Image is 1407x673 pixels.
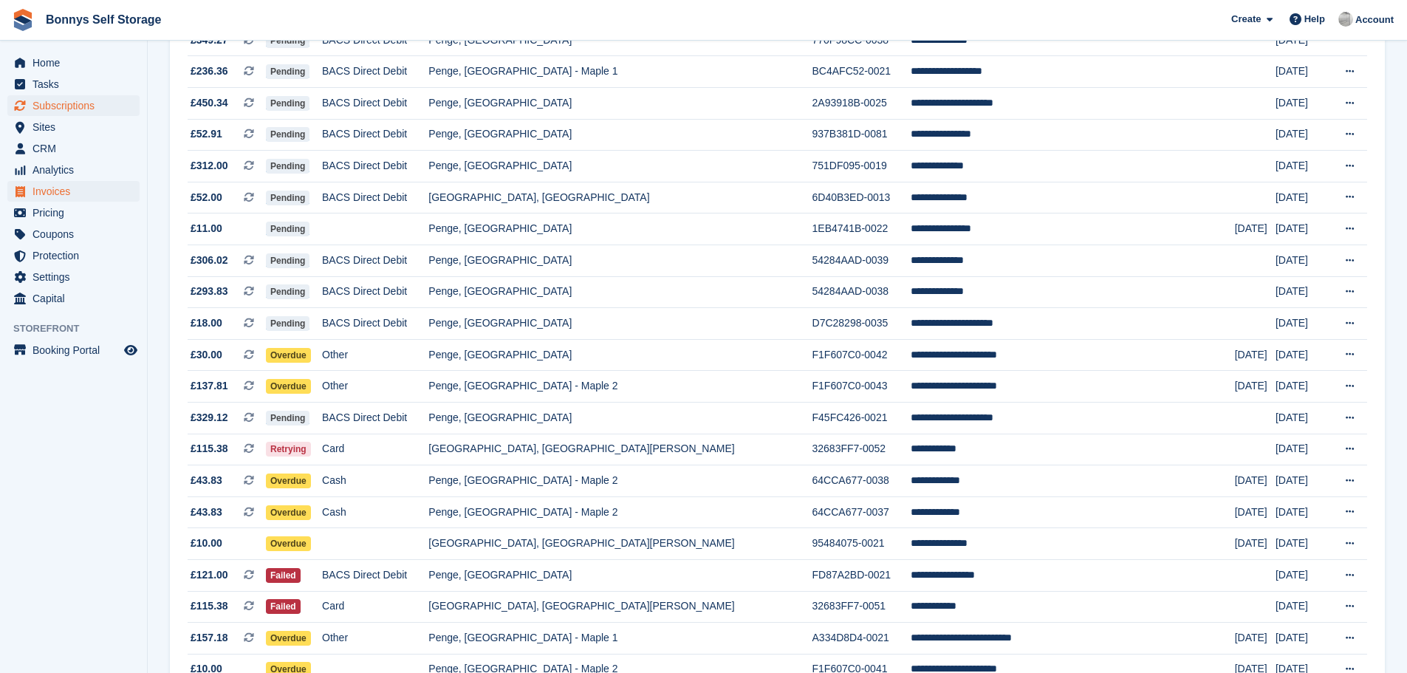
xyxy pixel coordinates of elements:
span: Create [1231,12,1261,27]
td: [DATE] [1276,371,1329,403]
span: Pending [266,253,309,268]
td: BACS Direct Debit [322,151,428,182]
td: BACS Direct Debit [322,119,428,151]
span: Pending [266,316,309,331]
td: [DATE] [1276,119,1329,151]
a: menu [7,267,140,287]
span: Pending [266,411,309,426]
a: menu [7,95,140,116]
span: Help [1304,12,1325,27]
a: menu [7,138,140,159]
td: BACS Direct Debit [322,559,428,591]
span: £293.83 [191,284,228,299]
td: 1EB4741B-0022 [812,213,911,245]
span: Home [32,52,121,73]
td: 770F98CC-0038 [812,24,911,56]
span: £115.38 [191,441,228,457]
span: £137.81 [191,378,228,394]
td: [DATE] [1276,339,1329,371]
td: F1F607C0-0043 [812,371,911,403]
span: Failed [266,599,301,614]
td: BACS Direct Debit [322,88,428,120]
td: Other [322,339,428,371]
td: [GEOGRAPHIC_DATA], [GEOGRAPHIC_DATA][PERSON_NAME] [428,434,812,465]
td: Penge, [GEOGRAPHIC_DATA] - Maple 2 [428,465,812,497]
span: Capital [32,288,121,309]
span: £306.02 [191,253,228,268]
span: £43.83 [191,473,222,488]
span: £450.34 [191,95,228,111]
td: Penge, [GEOGRAPHIC_DATA] - Maple 2 [428,371,812,403]
span: Tasks [32,74,121,95]
td: BACS Direct Debit [322,56,428,88]
td: FD87A2BD-0021 [812,559,911,591]
a: menu [7,160,140,180]
td: Penge, [GEOGRAPHIC_DATA] [428,402,812,434]
a: menu [7,202,140,223]
a: menu [7,117,140,137]
a: Preview store [122,341,140,359]
span: Analytics [32,160,121,180]
td: F1F607C0-0042 [812,339,911,371]
span: Pending [266,284,309,299]
a: menu [7,288,140,309]
a: menu [7,340,140,361]
td: 54284AAD-0039 [812,245,911,276]
span: £236.36 [191,64,228,79]
span: Pending [266,127,309,142]
span: £10.00 [191,536,222,551]
span: £18.00 [191,315,222,331]
td: [DATE] [1276,559,1329,591]
td: Cash [322,496,428,528]
td: [DATE] [1235,623,1276,655]
td: [DATE] [1235,528,1276,560]
span: Sites [32,117,121,137]
td: [DATE] [1235,339,1276,371]
span: Settings [32,267,121,287]
span: Invoices [32,181,121,202]
span: £52.00 [191,190,222,205]
td: [DATE] [1276,56,1329,88]
span: £43.83 [191,505,222,520]
span: Pending [266,191,309,205]
a: menu [7,245,140,266]
td: 937B381D-0081 [812,119,911,151]
span: £30.00 [191,347,222,363]
span: Retrying [266,442,311,457]
td: BC4AFC52-0021 [812,56,911,88]
span: £52.91 [191,126,222,142]
td: 64CCA677-0038 [812,465,911,497]
td: [DATE] [1276,182,1329,213]
td: [DATE] [1235,371,1276,403]
td: Penge, [GEOGRAPHIC_DATA] [428,245,812,276]
td: Other [322,623,428,655]
a: menu [7,52,140,73]
span: Subscriptions [32,95,121,116]
span: CRM [32,138,121,159]
td: Penge, [GEOGRAPHIC_DATA] - Maple 1 [428,623,812,655]
span: Coupons [32,224,121,245]
span: Pending [266,96,309,111]
td: Card [322,434,428,465]
td: Other [322,371,428,403]
span: Pricing [32,202,121,223]
td: BACS Direct Debit [322,276,428,308]
span: Pending [266,222,309,236]
td: 95484075-0021 [812,528,911,560]
td: Cash [322,465,428,497]
img: stora-icon-8386f47178a22dfd0bd8f6a31ec36ba5ce8667c1dd55bd0f319d3a0aa187defe.svg [12,9,34,31]
td: BACS Direct Debit [322,24,428,56]
a: menu [7,74,140,95]
td: [DATE] [1276,528,1329,560]
span: £121.00 [191,567,228,583]
span: Storefront [13,321,147,336]
span: Pending [266,64,309,79]
td: BACS Direct Debit [322,245,428,276]
td: [DATE] [1276,308,1329,340]
span: £349.27 [191,33,228,48]
td: Penge, [GEOGRAPHIC_DATA] [428,276,812,308]
td: Penge, [GEOGRAPHIC_DATA] [428,339,812,371]
td: [DATE] [1276,623,1329,655]
td: [DATE] [1276,434,1329,465]
td: 32683FF7-0052 [812,434,911,465]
